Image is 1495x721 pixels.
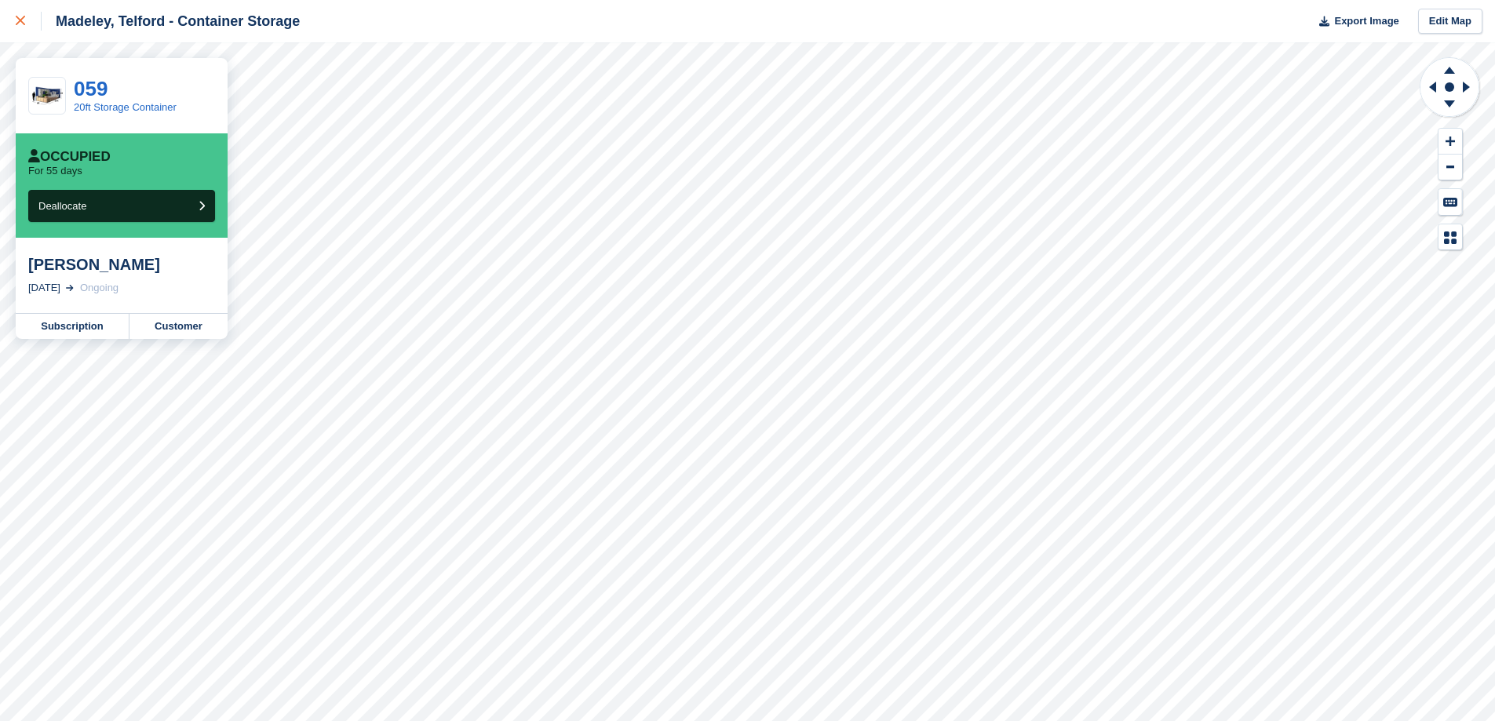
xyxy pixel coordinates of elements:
button: Map Legend [1438,224,1462,250]
img: 20-ft-container%20image.jpg [29,82,65,110]
a: 059 [74,77,108,100]
div: [DATE] [28,280,60,296]
img: arrow-right-light-icn-cde0832a797a2874e46488d9cf13f60e5c3a73dbe684e267c42b8395dfbc2abf.svg [66,285,74,291]
div: Madeley, Telford - Container Storage [42,12,300,31]
div: [PERSON_NAME] [28,255,215,274]
button: Deallocate [28,190,215,222]
button: Export Image [1310,9,1399,35]
a: 20ft Storage Container [74,101,177,113]
a: Customer [129,314,228,339]
button: Keyboard Shortcuts [1438,189,1462,215]
div: Occupied [28,149,111,165]
span: Deallocate [38,200,86,212]
span: Export Image [1334,13,1398,29]
button: Zoom In [1438,129,1462,155]
div: Ongoing [80,280,119,296]
p: For 55 days [28,165,82,177]
a: Edit Map [1418,9,1482,35]
button: Zoom Out [1438,155,1462,180]
a: Subscription [16,314,129,339]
